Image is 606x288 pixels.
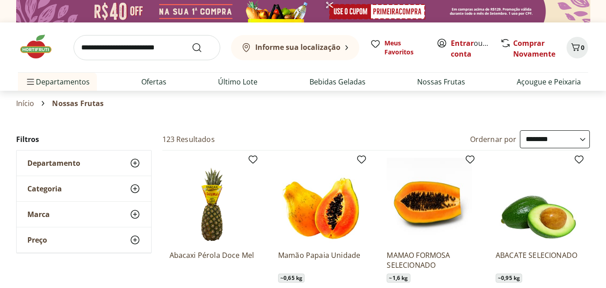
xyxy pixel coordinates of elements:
span: ~ 0,95 kg [496,274,522,283]
a: Ofertas [141,76,166,87]
span: ~ 1,6 kg [387,274,410,283]
img: ABACATE SELECIONADO [496,158,581,243]
button: Menu [25,71,36,93]
span: Marca [27,210,50,219]
a: Bebidas Geladas [310,76,366,87]
span: ~ 0,65 kg [278,274,305,283]
h2: 123 Resultados [162,134,215,144]
button: Preço [17,227,151,253]
button: Informe sua localização [231,35,359,60]
a: Último Lote [218,76,257,87]
span: Departamento [27,159,80,168]
span: 0 [581,43,584,52]
button: Categoria [17,176,151,201]
button: Departamento [17,151,151,176]
img: Mamão Papaia Unidade [278,158,363,243]
img: Abacaxi Pérola Doce Mel [170,158,255,243]
button: Carrinho [567,37,588,58]
button: Marca [17,202,151,227]
span: ou [451,38,491,59]
a: MAMAO FORMOSA SELECIONADO [387,250,472,270]
a: Criar conta [451,38,500,59]
b: Informe sua localização [255,42,340,52]
a: Comprar Novamente [513,38,555,59]
span: Preço [27,235,47,244]
a: Nossas Frutas [417,76,465,87]
a: Açougue e Peixaria [517,76,581,87]
span: Categoria [27,184,62,193]
span: Meus Favoritos [384,39,426,57]
button: Submit Search [192,42,213,53]
span: Departamentos [25,71,90,93]
a: Mamão Papaia Unidade [278,250,363,270]
label: Ordernar por [470,134,517,144]
a: Entrar [451,38,474,48]
a: Abacaxi Pérola Doce Mel [170,250,255,270]
a: Meus Favoritos [370,39,426,57]
img: MAMAO FORMOSA SELECIONADO [387,158,472,243]
input: search [74,35,220,60]
a: Início [16,99,35,107]
img: Hortifruti [18,33,63,60]
span: Nossas Frutas [52,99,104,107]
a: ABACATE SELECIONADO [496,250,581,270]
h2: Filtros [16,130,152,148]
